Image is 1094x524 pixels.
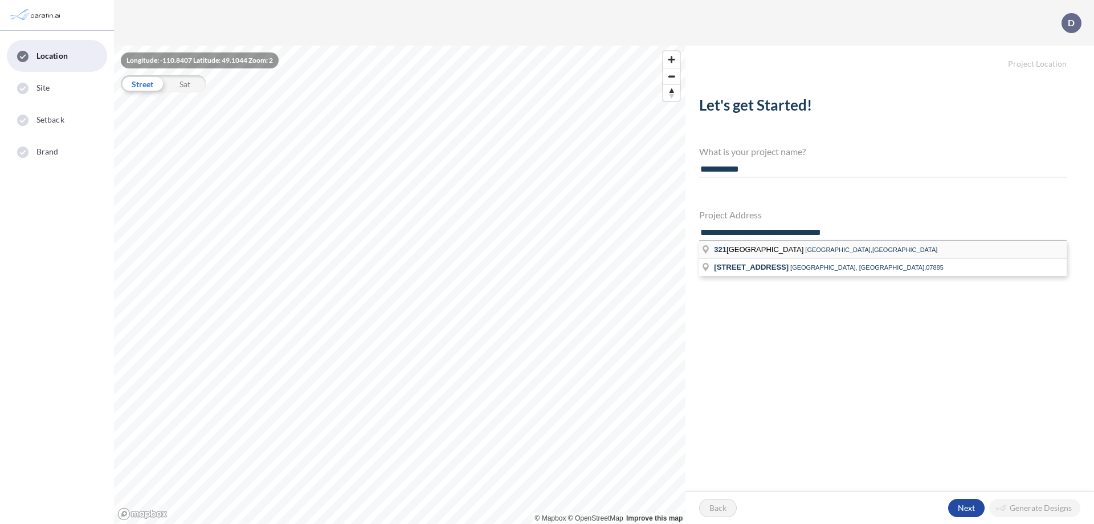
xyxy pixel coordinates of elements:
p: Next [958,502,975,514]
a: Mapbox [535,514,566,522]
span: Brand [36,146,59,157]
span: [GEOGRAPHIC_DATA],[GEOGRAPHIC_DATA] [805,246,937,253]
span: [GEOGRAPHIC_DATA], [GEOGRAPHIC_DATA],07885 [790,264,944,271]
h5: Project Location [685,46,1094,69]
button: Zoom out [663,68,680,84]
button: Next [948,499,985,517]
p: D [1068,18,1075,28]
img: Parafin [9,5,64,26]
span: [GEOGRAPHIC_DATA] [714,245,805,254]
div: Street [121,75,164,92]
canvas: Map [114,46,685,524]
span: [STREET_ADDRESS] [714,263,789,271]
a: Improve this map [626,514,683,522]
div: Longitude: -110.8407 Latitude: 49.1044 Zoom: 2 [121,52,279,68]
div: Sat [164,75,206,92]
span: Site [36,82,50,94]
h4: What is your project name? [699,146,1067,157]
a: Mapbox homepage [117,507,168,521]
button: Reset bearing to north [663,84,680,101]
a: OpenStreetMap [568,514,623,522]
span: Reset bearing to north [663,85,680,101]
h2: Let's get Started! [699,96,1067,119]
button: Zoom in [663,51,680,68]
h4: Project Address [699,209,1067,220]
span: Setback [36,114,64,125]
span: Location [36,50,68,62]
span: 321 [714,245,726,254]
